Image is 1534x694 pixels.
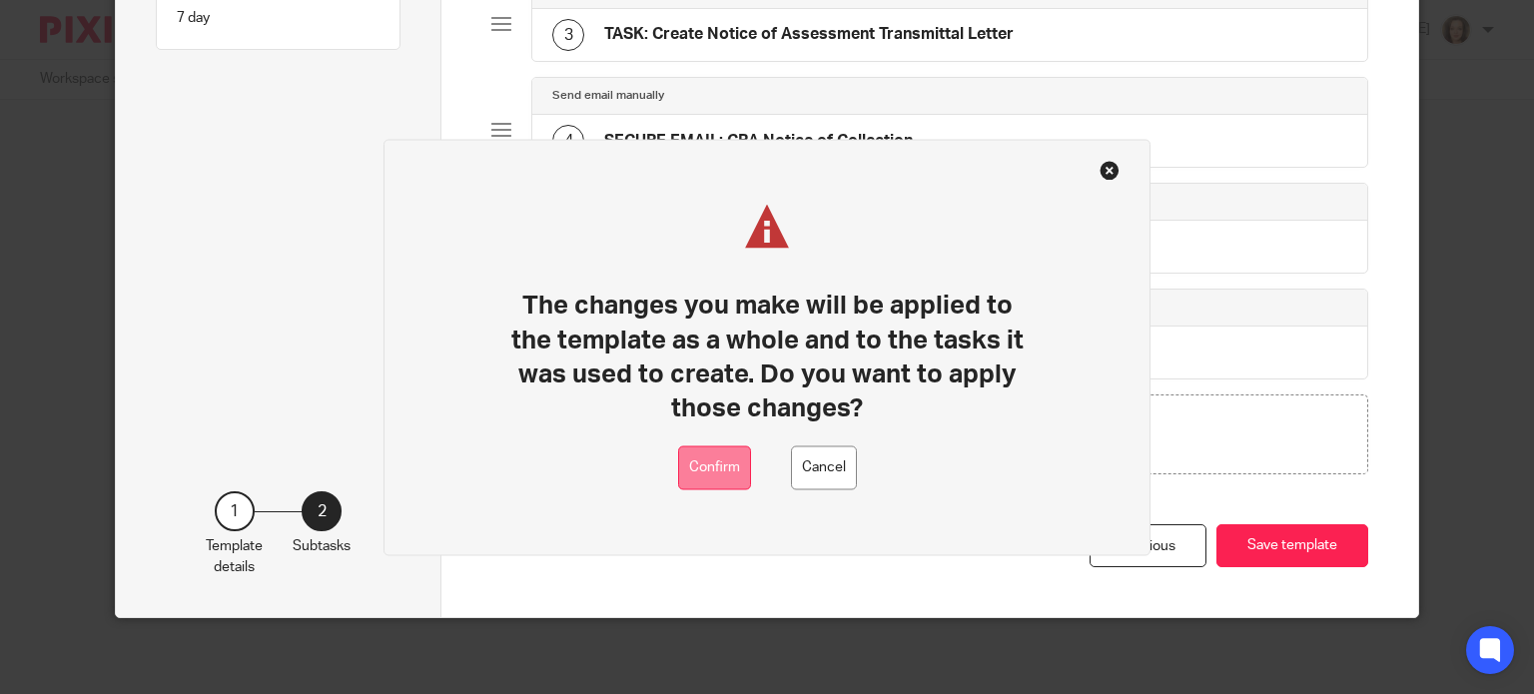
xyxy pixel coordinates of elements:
button: Save template [1216,524,1368,567]
div: 1 [215,491,255,531]
h1: The changes you make will be applied to the template as a whole and to the tasks it was used to c... [499,289,1035,425]
h4: Send email manually [552,88,664,104]
div: 3 [552,19,584,51]
p: Subtasks [293,536,351,556]
div: 4 [552,125,584,157]
p: 7 day [177,8,380,28]
button: Cancel [791,445,857,490]
p: Template details [206,536,263,577]
div: 2 [302,491,342,531]
button: Confirm [678,445,751,490]
h4: TASK: Create Notice of Assessment Transmittal Letter [604,24,1014,45]
h4: SECURE EMAIL: CRA Notice of Collection [604,131,913,152]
